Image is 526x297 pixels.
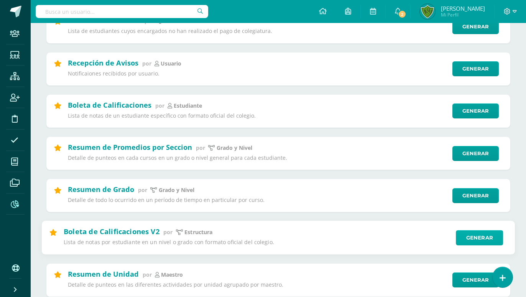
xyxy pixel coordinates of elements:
span: por [155,102,164,109]
a: Generar [452,19,499,34]
p: Notificaiones recibidos por usuario. [68,70,447,77]
p: Lista de notas por estudiante en un nivel o grado con formato oficial del colegio. [64,239,451,246]
h2: Resumen de Unidad [68,269,139,279]
span: por [163,228,173,236]
p: Lista de estudiantes cuyos encargados no han realizado el pago de colegiatura. [68,28,447,34]
p: Detalle de punteos en las diferentes actividades por unidad agrupado por maestro. [68,281,447,288]
span: por [138,186,147,194]
p: Grado y Nivel [217,144,252,151]
img: a027cb2715fc0bed0e3d53f9a5f0b33d.png [420,4,435,19]
span: 2 [398,10,406,18]
h2: Resumen de Grado [68,185,134,194]
span: por [196,144,205,151]
p: Estructura [184,229,212,236]
a: Generar [452,146,499,161]
p: estudiante [174,102,202,109]
h2: Boleta de Calificaciones [68,100,151,110]
h2: Recepción de Avisos [68,58,138,67]
p: Detalle de todo lo ocurrido en un período de tiempo en particular por curso. [68,197,447,203]
a: Generar [452,188,499,203]
a: Generar [456,230,503,246]
p: Detalle de punteos en cada cursos en un grado o nivel general para cada estudiante. [68,154,447,161]
a: Generar [452,61,499,76]
p: maestro [161,271,183,278]
p: Grado y Nivel [159,187,194,194]
span: [PERSON_NAME] [441,5,485,12]
p: Usuario [161,60,181,67]
a: Generar [452,272,499,287]
h2: Resumen de Promedios por Seccion [68,143,192,152]
span: por [143,271,152,278]
h2: Boleta de Calificaciones V2 [64,227,159,236]
input: Busca un usuario... [36,5,208,18]
span: por [142,60,151,67]
span: Mi Perfil [441,11,485,18]
a: Generar [452,103,499,118]
p: Lista de notas de un estudiante específico con formato oficial del colegio. [68,112,447,119]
